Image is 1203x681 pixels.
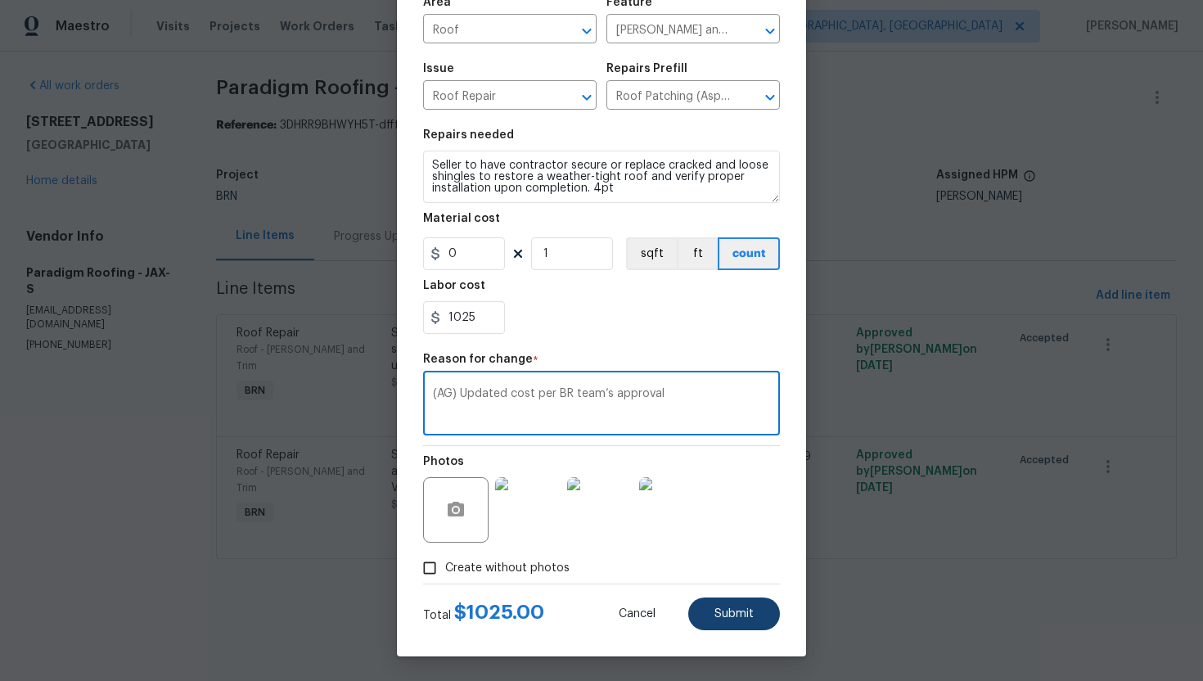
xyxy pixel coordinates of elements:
[575,86,598,109] button: Open
[759,20,782,43] button: Open
[423,604,544,624] div: Total
[445,560,570,577] span: Create without photos
[423,456,464,467] h5: Photos
[423,63,454,74] h5: Issue
[575,20,598,43] button: Open
[759,86,782,109] button: Open
[592,598,682,630] button: Cancel
[714,608,754,620] span: Submit
[606,63,687,74] h5: Repairs Prefill
[423,280,485,291] h5: Labor cost
[454,602,544,622] span: $ 1025.00
[423,213,500,224] h5: Material cost
[688,598,780,630] button: Submit
[626,237,677,270] button: sqft
[677,237,718,270] button: ft
[423,354,533,365] h5: Reason for change
[423,151,780,203] textarea: Seller to have contractor secure or replace cracked and loose shingles to restore a weather-tight...
[619,608,656,620] span: Cancel
[718,237,780,270] button: count
[423,129,514,141] h5: Repairs needed
[433,388,770,422] textarea: (AG) Updated cost per BR team’s approval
